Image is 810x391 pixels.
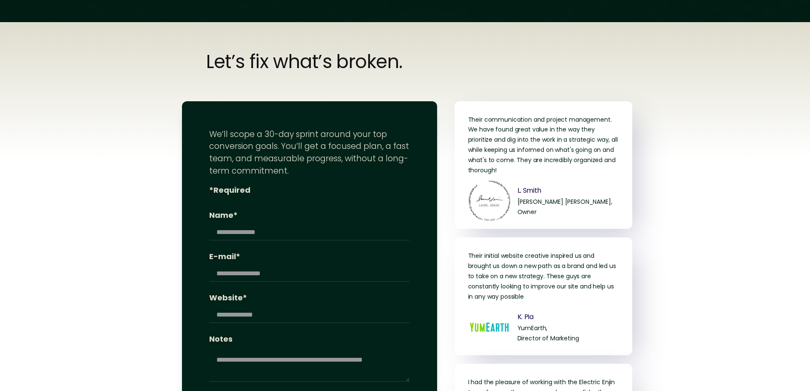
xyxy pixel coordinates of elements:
[209,209,410,221] label: Name*
[209,251,410,262] label: E-mail*
[468,115,619,176] p: Their communication and project management. We have found great value in the way they prioritize ...
[206,49,402,74] strong: Let’s fix what’s broken.
[517,323,579,344] div: YumEarth, Director of Marketing
[517,197,612,217] div: [PERSON_NAME] [PERSON_NAME], Owner
[517,311,579,323] p: K. Pia
[468,251,619,302] p: Their initial website creative inspired us and brought us down a new path as a brand and led us t...
[517,185,612,197] p: L. Smith
[209,333,410,345] label: Notes
[209,184,410,196] label: *Required
[209,292,410,303] label: Website*
[209,128,410,177] p: We’ll scope a 30-day sprint around your top conversion goals. You’ll get a focused plan, a fast t...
